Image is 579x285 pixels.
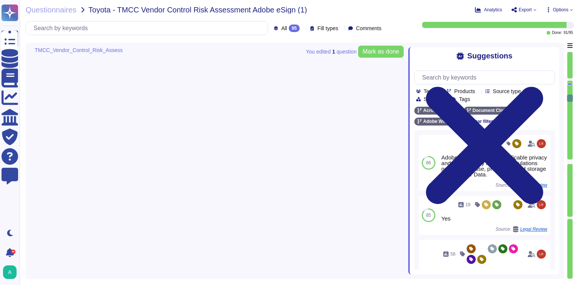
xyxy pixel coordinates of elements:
span: Options [553,8,568,12]
span: Comments [356,26,381,31]
button: user [2,264,22,280]
span: Analytics [484,8,502,12]
input: Search by keywords [418,71,554,84]
span: 91 / 95 [564,31,573,35]
span: 85 [426,213,431,218]
div: 95 [289,25,300,32]
span: TMCC_Vendor_Control_Risk_Assess [35,47,123,53]
span: Toyota - TMCC Vendor Control Risk Assessment Adobe eSign (1) [89,6,307,14]
img: user [537,200,546,209]
button: Mark as done [358,46,404,58]
span: 86 [426,161,431,165]
button: Analytics [475,7,502,13]
span: Done: [552,31,562,35]
b: 1 [332,49,335,54]
img: user [537,250,546,259]
span: You edited question [306,49,357,54]
span: All [281,26,287,31]
span: Export [519,8,532,12]
span: 58 [450,252,455,256]
img: user [3,265,17,279]
input: Search by keywords [30,21,268,35]
span: Questionnaires [26,6,77,14]
span: Mark as done [363,49,399,55]
img: user [537,139,546,148]
div: 9+ [11,250,15,254]
span: Fill types [317,26,338,31]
